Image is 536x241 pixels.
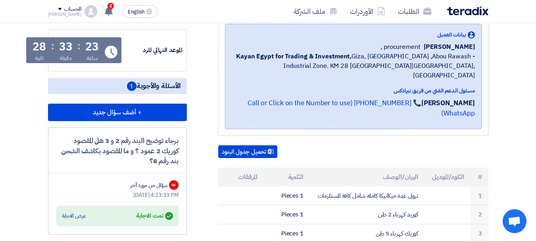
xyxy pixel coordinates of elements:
div: [DATE] 4:23:33 PM [56,191,179,199]
div: عرض الاجابة [62,212,86,220]
th: # [471,168,488,187]
td: 2 [471,205,488,224]
a: 📞 [PHONE_NUMBER] (Call or Click on the Number to use WhatsApp) [248,98,475,118]
strong: [PERSON_NAME] [421,98,475,108]
div: سؤال من مورد آخر [130,181,167,189]
span: Giza, [GEOGRAPHIC_DATA] ,Abou Rawash - Industrial Zone. KM 28 [GEOGRAPHIC_DATA][GEOGRAPHIC_DATA],... [232,52,475,80]
div: ساعة [86,54,98,62]
div: : [77,39,80,53]
div: دقيقة [60,54,72,62]
div: الموعد النهائي للرد [123,46,183,55]
span: 1 [127,81,136,91]
td: 1 Pieces [264,205,310,224]
th: المرفقات [218,168,264,187]
b: Kayan Egypt for Trading & Investment, [236,52,352,61]
div: برجاء توضيح البند رقم 2 و 3 هل المقصود كوريك 2 عمود ؟ و ما المقصود بكاشف الشحن بند رقم 8؟ [56,136,179,166]
span: بيانات العميل [437,31,466,39]
button: + أضف سؤال جديد [48,104,187,121]
div: ثانية [35,54,44,62]
span: الأسئلة والأجوبة [127,81,181,91]
img: profile_test.png [85,5,97,18]
th: الكمية [264,168,310,187]
img: Teradix logo [447,6,488,15]
div: الحساب [64,6,81,13]
div: Open chat [503,209,526,233]
button: English [123,5,158,18]
span: English [128,9,144,15]
div: مسئول الدعم الفني من فريق تيرادكس [232,87,475,95]
div: 23 [85,41,99,52]
th: البيان/الوصف [310,168,425,187]
a: الأوردرات [344,2,392,21]
div: [PERSON_NAME] [48,12,82,17]
div: 33 [59,41,73,52]
td: 1 Pieces [264,187,310,205]
div: تمت الاجابة [136,210,173,222]
td: ترولى عدة ميكانيكا كامله شامل كافة المستلزمات [310,187,425,205]
span: procurement , [380,42,421,52]
a: ملف الشركة [287,2,344,21]
td: 1 [471,187,488,205]
div: 28 [33,41,46,52]
div: : [51,39,54,53]
td: كوريد كهرباء 2 طن [310,205,425,224]
span: 6 [108,3,114,9]
th: الكود/الموديل [425,168,471,187]
span: [PERSON_NAME] [424,42,475,52]
a: الطلبات [392,2,438,21]
button: تحميل جدول البنود [218,145,277,158]
div: GS [169,180,179,190]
